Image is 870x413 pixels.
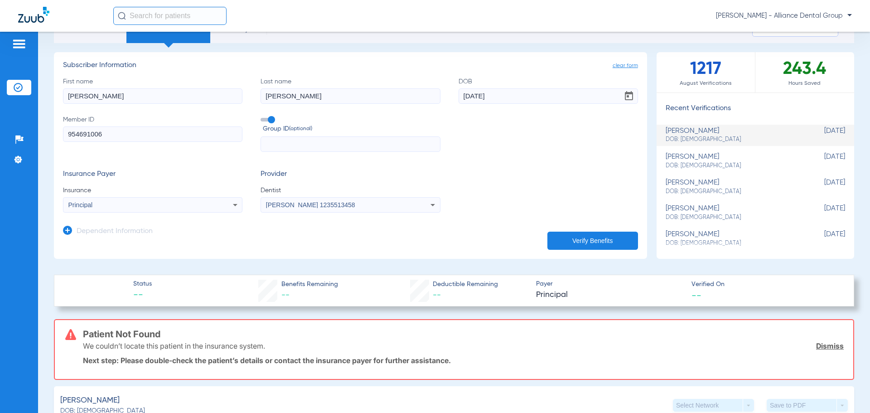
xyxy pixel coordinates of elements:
span: -- [433,291,441,299]
span: -- [133,289,152,302]
span: Hours Saved [755,79,854,88]
label: Last name [261,77,440,104]
label: First name [63,77,242,104]
p: Next step: Please double-check the patient’s details or contact the insurance payer for further a... [83,356,844,365]
span: [DATE] [800,230,845,247]
input: Last name [261,88,440,104]
span: Principal [536,289,684,301]
span: [PERSON_NAME] - Alliance Dental Group [716,11,852,20]
span: Verified On [691,280,839,289]
button: Open calendar [620,87,638,105]
span: Group ID [263,124,440,134]
span: -- [691,290,701,300]
div: [PERSON_NAME] [666,230,800,247]
img: Zuub Logo [18,7,49,23]
div: 1217 [657,52,755,92]
span: [DATE] [800,127,845,144]
span: Dentist [261,186,440,195]
input: Search for patients [113,7,227,25]
h3: Subscriber Information [63,61,638,70]
h3: Provider [261,170,440,179]
h3: Patient Not Found [83,330,844,339]
label: DOB [459,77,638,104]
span: Deductible Remaining [433,280,498,289]
h3: Dependent Information [77,227,153,236]
span: [DATE] [800,153,845,170]
small: (optional) [289,124,312,134]
div: [PERSON_NAME] [666,179,800,195]
span: [PERSON_NAME] [60,395,120,406]
span: [PERSON_NAME] 1235513458 [266,201,355,209]
input: First name [63,88,242,104]
img: hamburger-icon [12,39,26,49]
div: 243.4 [755,52,854,92]
span: Insurance [63,186,242,195]
span: clear form [613,61,638,70]
a: Dismiss [816,341,844,350]
span: Status [133,279,152,289]
img: Search Icon [118,12,126,20]
h3: Recent Verifications [657,104,854,113]
h3: Insurance Payer [63,170,242,179]
input: DOBOpen calendar [459,88,638,104]
span: August Verifications [657,79,755,88]
span: [DATE] [800,179,845,195]
span: DOB: [DEMOGRAPHIC_DATA] [666,239,800,248]
span: Benefits Remaining [281,280,338,289]
label: Member ID [63,115,242,152]
button: Verify Benefits [547,232,638,250]
div: [PERSON_NAME] [666,127,800,144]
span: -- [281,291,290,299]
div: [PERSON_NAME] [666,153,800,170]
input: Member ID [63,126,242,142]
span: DOB: [DEMOGRAPHIC_DATA] [666,214,800,222]
div: [PERSON_NAME] [666,204,800,221]
p: We couldn’t locate this patient in the insurance system. [83,341,265,350]
span: Principal [68,201,93,209]
img: error-icon [65,329,76,340]
span: DOB: [DEMOGRAPHIC_DATA] [666,162,800,170]
span: [DATE] [800,204,845,221]
span: Payer [536,279,684,289]
span: DOB: [DEMOGRAPHIC_DATA] [666,136,800,144]
span: DOB: [DEMOGRAPHIC_DATA] [666,188,800,196]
